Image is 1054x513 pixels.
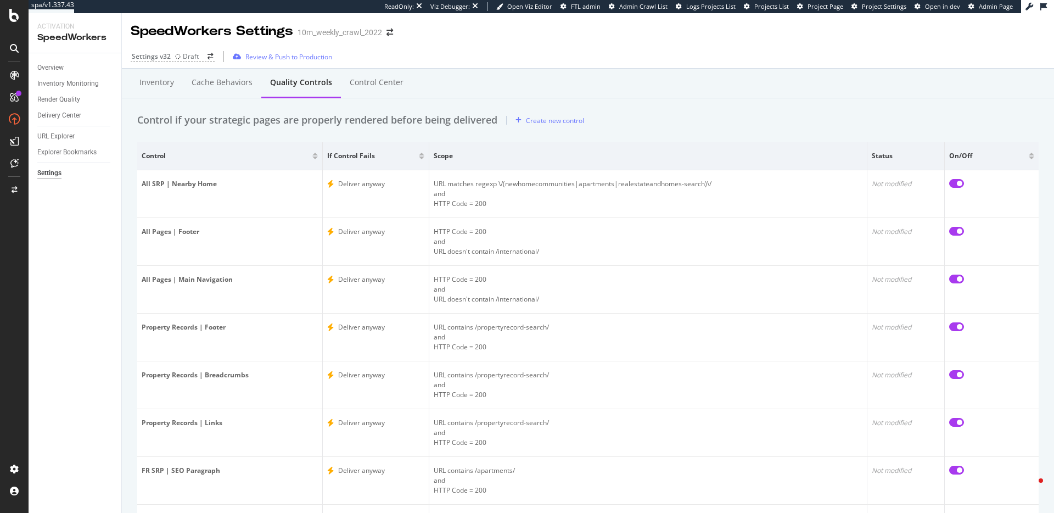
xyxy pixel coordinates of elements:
[142,227,318,237] div: All Pages | Footer
[430,2,470,11] div: Viz Debugger:
[37,110,114,121] a: Delivery Center
[808,2,843,10] span: Project Page
[434,227,862,237] div: HTTP Code = 200
[496,2,552,11] a: Open Viz Editor
[338,275,385,285] div: Deliver anyway
[37,78,99,90] div: Inventory Monitoring
[676,2,736,11] a: Logs Projects List
[872,322,940,332] div: Not modified
[338,418,385,428] div: Deliver anyway
[434,179,862,189] div: URL matches regexp \/(newhomecommunities|apartments|realestateandhomes-search)\/
[37,168,114,179] a: Settings
[192,77,253,88] div: Cache behaviors
[132,52,171,61] div: Settings v32
[925,2,960,10] span: Open in dev
[298,27,382,38] div: 10m_weekly_crawl_2022
[131,22,293,41] div: SpeedWorkers Settings
[434,247,862,256] div: URL doesn't contain /international/
[434,486,862,495] div: HTTP Code = 200
[1017,476,1043,502] iframe: Intercom live chat
[37,168,61,179] div: Settings
[872,275,940,285] div: Not modified
[245,52,332,62] div: Review & Push to Production
[142,466,318,476] div: FR SRP | SEO Paragraph
[851,2,906,11] a: Project Settings
[434,438,862,448] div: HTTP Code = 200
[338,370,385,380] div: Deliver anyway
[434,151,859,161] span: Scope
[915,2,960,11] a: Open in dev
[434,189,862,209] div: and
[208,53,214,60] div: arrow-right-arrow-left
[571,2,601,10] span: FTL admin
[37,78,114,90] a: Inventory Monitoring
[37,22,113,31] div: Activation
[142,275,318,285] div: All Pages | Main Navigation
[142,322,318,332] div: Property Records | Footer
[434,199,862,209] div: HTTP Code = 200
[338,322,385,332] div: Deliver anyway
[872,466,940,476] div: Not modified
[872,151,938,161] span: Status
[384,2,414,11] div: ReadOnly:
[560,2,601,11] a: FTL admin
[434,294,862,304] div: URL doesn't contain /international/
[338,227,385,237] div: Deliver anyway
[434,322,862,332] div: URL contains /propertyrecord-search/
[434,390,862,400] div: HTTP Code = 200
[434,476,862,495] div: and
[142,151,310,161] span: Control
[37,31,113,44] div: SpeedWorkers
[862,2,906,10] span: Project Settings
[434,342,862,352] div: HTTP Code = 200
[754,2,789,10] span: Projects List
[434,428,862,448] div: and
[37,147,97,158] div: Explorer Bookmarks
[979,2,1013,10] span: Admin Page
[350,77,403,88] div: Control Center
[327,151,416,161] span: If control fails
[872,227,940,237] div: Not modified
[507,2,552,10] span: Open Viz Editor
[338,179,385,189] div: Deliver anyway
[434,237,862,256] div: and
[744,2,789,11] a: Projects List
[142,418,318,428] div: Property Records | Links
[434,370,862,380] div: URL contains /propertyrecord-search/
[526,116,584,125] div: Create new control
[270,77,332,88] div: Quality Controls
[37,147,114,158] a: Explorer Bookmarks
[619,2,668,10] span: Admin Crawl List
[434,418,862,428] div: URL contains /propertyrecord-search/
[434,332,862,352] div: and
[37,110,81,121] div: Delivery Center
[37,131,75,142] div: URL Explorer
[37,62,64,74] div: Overview
[434,380,862,400] div: and
[37,94,114,105] a: Render Quality
[386,29,393,36] div: arrow-right-arrow-left
[139,77,174,88] div: Inventory
[872,370,940,380] div: Not modified
[137,113,497,127] div: Control if your strategic pages are properly rendered before being delivered
[37,131,114,142] a: URL Explorer
[434,275,862,285] div: HTTP Code = 200
[434,466,862,476] div: URL contains /apartments/
[872,418,940,428] div: Not modified
[338,466,385,476] div: Deliver anyway
[949,151,1026,161] span: On/off
[968,2,1013,11] a: Admin Page
[797,2,843,11] a: Project Page
[872,179,940,189] div: Not modified
[511,111,584,129] button: Create new control
[434,285,862,304] div: and
[142,370,318,380] div: Property Records | Breadcrumbs
[609,2,668,11] a: Admin Crawl List
[228,48,332,65] button: Review & Push to Production
[37,94,80,105] div: Render Quality
[686,2,736,10] span: Logs Projects List
[183,52,199,61] div: Draft
[37,62,114,74] a: Overview
[142,179,318,189] div: All SRP | Nearby Home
